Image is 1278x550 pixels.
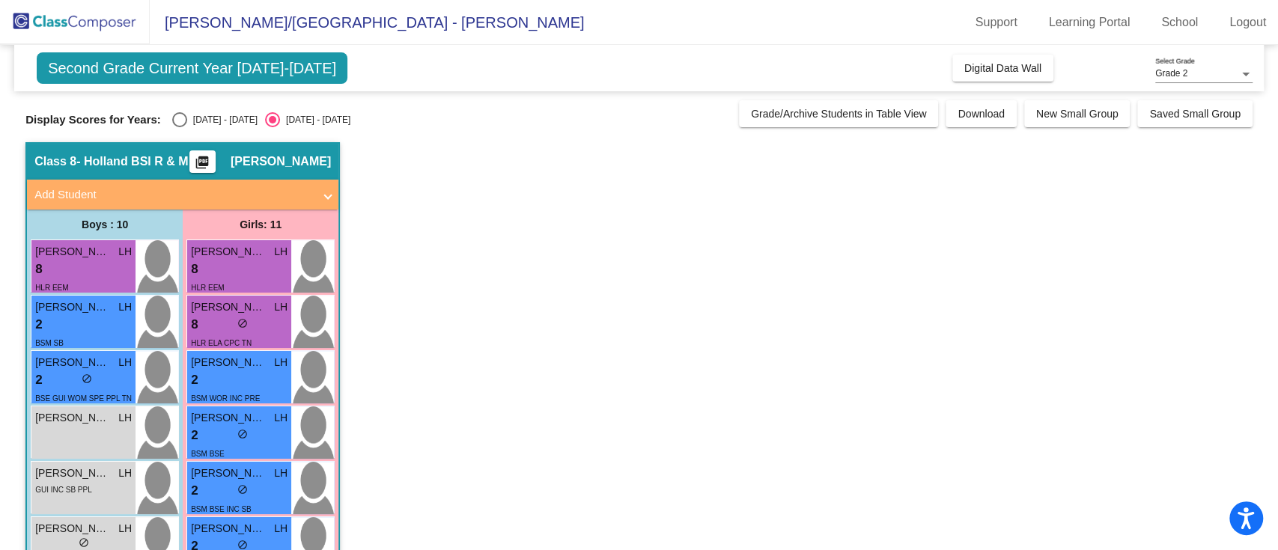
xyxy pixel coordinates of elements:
[35,260,42,279] span: 8
[191,505,252,513] span: BSM BSE INC SB
[191,370,198,390] span: 2
[1149,108,1240,120] span: Saved Small Group
[191,315,198,334] span: 8
[35,339,113,363] span: BSM SB [GEOGRAPHIC_DATA]
[118,244,132,260] span: LH
[191,339,252,347] span: HLR ELA CPC TN
[1137,100,1252,127] button: Saved Small Group
[191,465,266,481] span: [PERSON_NAME]
[237,484,248,495] span: do_not_disturb_alt
[1217,10,1278,34] a: Logout
[191,481,198,501] span: 2
[27,210,183,239] div: Boys : 10
[191,426,198,445] span: 2
[191,260,198,279] span: 8
[1037,10,1142,34] a: Learning Portal
[27,180,338,210] mat-expansion-panel-header: Add Student
[1036,108,1119,120] span: New Small Group
[118,521,132,537] span: LH
[237,540,248,550] span: do_not_disturb_alt
[118,299,132,315] span: LH
[118,410,132,426] span: LH
[76,154,188,169] span: - Holland BSI R & M
[952,55,1053,82] button: Digital Data Wall
[150,10,584,34] span: [PERSON_NAME]/[GEOGRAPHIC_DATA] - [PERSON_NAME]
[280,113,350,126] div: [DATE] - [DATE]
[237,429,248,439] span: do_not_disturb_alt
[35,486,92,494] span: GUI INC SB PPL
[191,394,260,403] span: BSM WOR INC PRE
[274,299,287,315] span: LH
[35,410,110,426] span: [PERSON_NAME]
[274,521,287,537] span: LH
[79,537,89,548] span: do_not_disturb_alt
[1155,68,1187,79] span: Grade 2
[193,155,211,176] mat-icon: picture_as_pdf
[739,100,939,127] button: Grade/Archive Students in Table View
[35,244,110,260] span: [PERSON_NAME]
[191,355,266,370] span: [PERSON_NAME]
[35,315,42,334] span: 2
[274,465,287,481] span: LH
[34,186,313,204] mat-panel-title: Add Student
[231,154,331,169] span: [PERSON_NAME]
[964,10,1029,34] a: Support
[191,410,266,426] span: [PERSON_NAME]
[82,373,92,384] span: do_not_disturb_alt
[237,318,248,329] span: do_not_disturb_alt
[35,284,68,292] span: HLR EEM
[35,521,110,537] span: [PERSON_NAME]
[191,244,266,260] span: [PERSON_NAME]
[34,154,76,169] span: Class 8
[189,150,216,173] button: Print Students Details
[191,284,224,292] span: HLR EEM
[946,100,1016,127] button: Download
[751,108,927,120] span: Grade/Archive Students in Table View
[35,465,110,481] span: [PERSON_NAME]
[274,355,287,370] span: LH
[1024,100,1131,127] button: New Small Group
[118,465,132,481] span: LH
[35,355,110,370] span: [PERSON_NAME]
[35,370,42,390] span: 2
[191,450,224,458] span: BSM BSE
[191,299,266,315] span: [PERSON_NAME]
[172,112,350,127] mat-radio-group: Select an option
[274,410,287,426] span: LH
[35,299,110,315] span: [PERSON_NAME]
[118,355,132,370] span: LH
[25,113,161,126] span: Display Scores for Years:
[274,244,287,260] span: LH
[964,62,1041,74] span: Digital Data Wall
[191,521,266,537] span: [PERSON_NAME]
[958,108,1004,120] span: Download
[1149,10,1210,34] a: School
[37,52,347,84] span: Second Grade Current Year [DATE]-[DATE]
[35,394,132,403] span: BSE GUI WOM SPE PPL TN
[183,210,338,239] div: Girls: 11
[187,113,258,126] div: [DATE] - [DATE]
